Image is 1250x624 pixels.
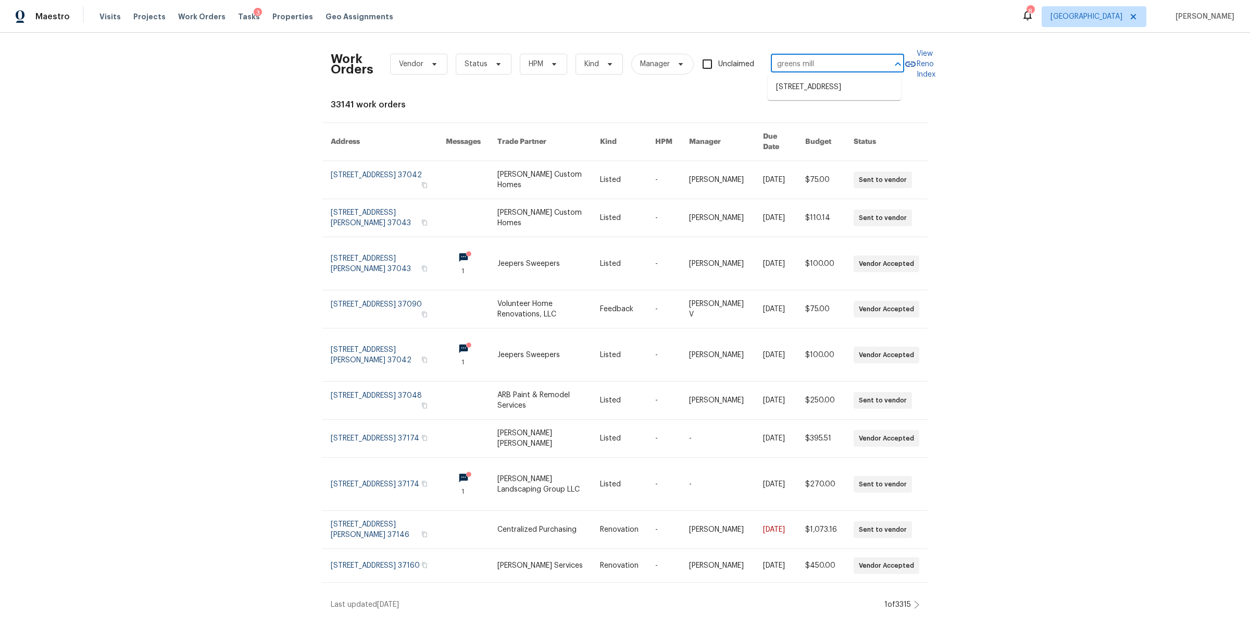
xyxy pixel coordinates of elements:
td: [PERSON_NAME] [PERSON_NAME] [489,420,592,458]
div: 3 [254,8,262,18]
td: [PERSON_NAME] Landscaping Group LLC [489,458,592,511]
td: Jeepers Sweepers [489,237,592,290]
td: - [647,290,681,328]
td: - [647,199,681,237]
td: [PERSON_NAME] [681,237,755,290]
td: Jeepers Sweepers [489,328,592,382]
th: Kind [592,123,647,161]
span: HPM [529,59,543,69]
th: Address [322,123,438,161]
button: Copy Address [420,218,429,227]
td: Listed [592,420,647,458]
button: Copy Address [420,530,429,539]
td: - [647,161,681,199]
td: - [647,511,681,549]
td: - [647,328,681,382]
a: View Reno Index [904,48,935,80]
button: Copy Address [420,479,429,488]
td: - [647,382,681,420]
td: Centralized Purchasing [489,511,592,549]
button: Copy Address [420,264,429,273]
span: Tasks [238,13,260,20]
button: Copy Address [420,355,429,364]
td: - [647,549,681,583]
th: Trade Partner [489,123,592,161]
button: Copy Address [420,401,429,410]
td: [PERSON_NAME] [681,161,755,199]
td: - [681,420,755,458]
span: [DATE] [377,601,399,608]
button: Close [891,57,905,71]
td: [PERSON_NAME] [681,328,755,382]
input: Enter in an address [771,56,875,72]
td: [PERSON_NAME] Services [489,549,592,583]
h2: Work Orders [331,54,373,75]
div: 33141 work orders [331,100,919,110]
td: - [647,420,681,458]
td: Listed [592,161,647,199]
td: Feedback [592,290,647,328]
span: Status [465,59,488,69]
th: Manager [681,123,755,161]
td: - [647,237,681,290]
span: Unclaimed [718,59,754,70]
th: Messages [438,123,489,161]
div: 1 of 3315 [884,599,911,610]
div: Last updated [331,599,881,610]
td: - [647,458,681,511]
td: Listed [592,458,647,511]
span: Kind [584,59,599,69]
td: [PERSON_NAME] V [681,290,755,328]
span: [GEOGRAPHIC_DATA] [1051,11,1122,22]
td: Listed [592,382,647,420]
span: Vendor [399,59,423,69]
span: Properties [272,11,313,22]
td: Renovation [592,511,647,549]
td: Listed [592,328,647,382]
td: [PERSON_NAME] Custom Homes [489,199,592,237]
button: Copy Address [420,560,429,570]
th: HPM [647,123,681,161]
span: Maestro [35,11,70,22]
td: ARB Paint & Remodel Services [489,382,592,420]
span: [PERSON_NAME] [1171,11,1234,22]
td: Listed [592,237,647,290]
li: [STREET_ADDRESS] [768,79,901,96]
td: [PERSON_NAME] [681,382,755,420]
td: [PERSON_NAME] [681,199,755,237]
td: [PERSON_NAME] [681,511,755,549]
span: Manager [640,59,670,69]
span: Projects [133,11,166,22]
td: Listed [592,199,647,237]
button: Copy Address [420,180,429,190]
td: Volunteer Home Renovations, LLC [489,290,592,328]
button: Copy Address [420,433,429,443]
button: Copy Address [420,310,429,319]
div: 8 [1027,6,1034,17]
td: [PERSON_NAME] [681,549,755,583]
td: - [681,458,755,511]
th: Budget [797,123,845,161]
span: Geo Assignments [326,11,393,22]
span: Visits [99,11,121,22]
td: Renovation [592,549,647,583]
th: Due Date [755,123,797,161]
td: [PERSON_NAME] Custom Homes [489,161,592,199]
th: Status [845,123,928,161]
span: Work Orders [178,11,226,22]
